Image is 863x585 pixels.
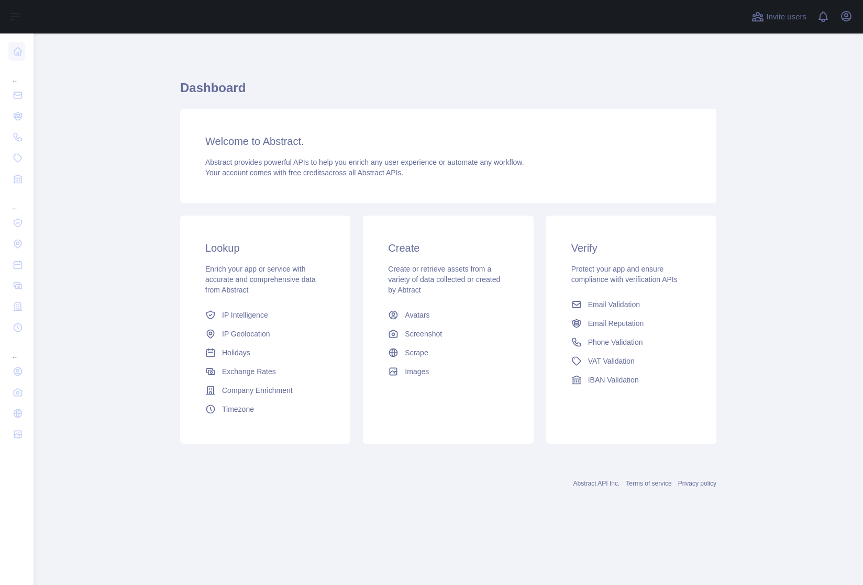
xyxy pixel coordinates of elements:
[8,339,25,360] div: ...
[222,329,270,339] span: IP Geolocation
[201,362,329,381] a: Exchange Rates
[201,306,329,324] a: IP Intelligence
[567,333,695,352] a: Phone Validation
[388,241,508,255] h3: Create
[384,306,512,324] a: Avatars
[588,337,643,347] span: Phone Validation
[749,8,809,25] button: Invite users
[405,329,442,339] span: Screenshot
[571,265,678,284] span: Protect your app and ensure compliance with verification APIs
[205,241,325,255] h3: Lookup
[405,366,429,377] span: Images
[405,347,428,358] span: Scrape
[571,241,691,255] h3: Verify
[205,168,403,177] span: Your account comes with across all Abstract APIs.
[222,347,250,358] span: Holidays
[201,400,329,419] a: Timezone
[222,404,254,414] span: Timezone
[222,385,293,396] span: Company Enrichment
[573,480,620,487] a: Abstract API Inc.
[567,370,695,389] a: IBAN Validation
[384,324,512,343] a: Screenshot
[205,265,316,294] span: Enrich your app or service with accurate and comprehensive data from Abstract
[222,366,276,377] span: Exchange Rates
[384,362,512,381] a: Images
[8,63,25,84] div: ...
[588,375,639,385] span: IBAN Validation
[388,265,500,294] span: Create or retrieve assets from a variety of data collected or created by Abtract
[588,318,644,329] span: Email Reputation
[289,168,325,177] span: free credits
[766,11,806,23] span: Invite users
[588,356,635,366] span: VAT Validation
[405,310,429,320] span: Avatars
[180,80,716,105] h1: Dashboard
[588,299,640,310] span: Email Validation
[201,381,329,400] a: Company Enrichment
[626,480,671,487] a: Terms of service
[222,310,268,320] span: IP Intelligence
[567,352,695,370] a: VAT Validation
[8,190,25,211] div: ...
[678,480,716,487] a: Privacy policy
[205,134,691,149] h3: Welcome to Abstract.
[384,343,512,362] a: Scrape
[205,158,524,166] span: Abstract provides powerful APIs to help you enrich any user experience or automate any workflow.
[201,343,329,362] a: Holidays
[567,314,695,333] a: Email Reputation
[201,324,329,343] a: IP Geolocation
[567,295,695,314] a: Email Validation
